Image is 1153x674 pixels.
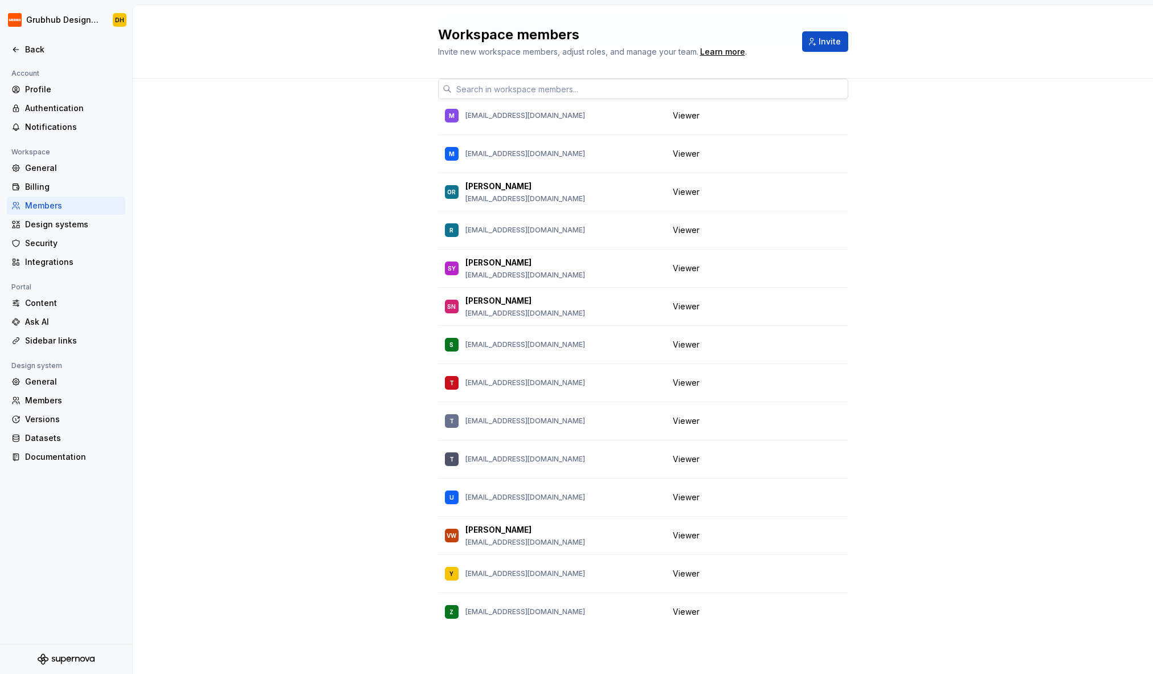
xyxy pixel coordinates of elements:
[465,194,585,203] p: [EMAIL_ADDRESS][DOMAIN_NAME]
[7,118,125,136] a: Notifications
[465,416,585,426] p: [EMAIL_ADDRESS][DOMAIN_NAME]
[673,339,700,350] span: Viewer
[25,297,121,309] div: Content
[25,121,121,133] div: Notifications
[7,178,125,196] a: Billing
[449,606,453,618] div: Z
[7,359,67,373] div: Design system
[8,13,22,27] img: 4e8d6f31-f5cf-47b4-89aa-e4dec1dc0822.png
[7,410,125,428] a: Versions
[7,80,125,99] a: Profile
[465,111,585,120] p: [EMAIL_ADDRESS][DOMAIN_NAME]
[673,492,700,503] span: Viewer
[7,294,125,312] a: Content
[673,224,700,236] span: Viewer
[465,455,585,464] p: [EMAIL_ADDRESS][DOMAIN_NAME]
[447,186,456,198] div: OR
[465,538,585,547] p: [EMAIL_ADDRESS][DOMAIN_NAME]
[449,377,454,389] div: T
[26,14,99,26] div: Grubhub Design System
[465,340,585,349] p: [EMAIL_ADDRESS][DOMAIN_NAME]
[25,451,121,463] div: Documentation
[673,263,700,274] span: Viewer
[449,224,453,236] div: R
[673,186,700,198] span: Viewer
[465,524,531,536] p: [PERSON_NAME]
[25,219,121,230] div: Design systems
[673,568,700,579] span: Viewer
[25,162,121,174] div: General
[7,234,125,252] a: Security
[449,110,455,121] div: M
[7,99,125,117] a: Authentication
[465,607,585,616] p: [EMAIL_ADDRESS][DOMAIN_NAME]
[7,145,55,159] div: Workspace
[438,47,698,56] span: Invite new workspace members, adjust roles, and manage your team.
[465,378,585,387] p: [EMAIL_ADDRESS][DOMAIN_NAME]
[673,110,700,121] span: Viewer
[449,568,453,579] div: Y
[449,415,454,427] div: T
[673,148,700,160] span: Viewer
[465,149,585,158] p: [EMAIL_ADDRESS][DOMAIN_NAME]
[465,226,585,235] p: [EMAIL_ADDRESS][DOMAIN_NAME]
[38,653,95,665] svg: Supernova Logo
[673,530,700,541] span: Viewer
[465,181,531,192] p: [PERSON_NAME]
[25,181,121,193] div: Billing
[25,256,121,268] div: Integrations
[465,569,585,578] p: [EMAIL_ADDRESS][DOMAIN_NAME]
[25,335,121,346] div: Sidebar links
[7,215,125,234] a: Design systems
[449,492,454,503] div: U
[673,606,700,618] span: Viewer
[448,263,456,274] div: SY
[25,395,121,406] div: Members
[25,432,121,444] div: Datasets
[449,454,454,465] div: T
[449,339,453,350] div: S
[7,280,36,294] div: Portal
[115,15,124,24] div: DH
[25,103,121,114] div: Authentication
[25,44,121,55] div: Back
[465,493,585,502] p: [EMAIL_ADDRESS][DOMAIN_NAME]
[25,316,121,328] div: Ask AI
[7,197,125,215] a: Members
[7,67,44,80] div: Account
[438,26,788,44] h2: Workspace members
[7,313,125,331] a: Ask AI
[447,530,456,541] div: VW
[7,40,125,59] a: Back
[449,148,455,160] div: M
[465,309,585,318] p: [EMAIL_ADDRESS][DOMAIN_NAME]
[447,301,456,312] div: SN
[465,295,531,307] p: [PERSON_NAME]
[465,271,585,280] p: [EMAIL_ADDRESS][DOMAIN_NAME]
[465,257,531,268] p: [PERSON_NAME]
[819,36,841,47] span: Invite
[2,7,130,32] button: Grubhub Design SystemDH
[700,46,745,58] a: Learn more
[7,429,125,447] a: Datasets
[698,48,747,56] span: .
[673,301,700,312] span: Viewer
[452,79,848,99] input: Search in workspace members...
[673,454,700,465] span: Viewer
[25,414,121,425] div: Versions
[7,332,125,350] a: Sidebar links
[25,238,121,249] div: Security
[802,31,848,52] button: Invite
[673,415,700,427] span: Viewer
[7,373,125,391] a: General
[25,200,121,211] div: Members
[7,448,125,466] a: Documentation
[25,84,121,95] div: Profile
[25,376,121,387] div: General
[7,253,125,271] a: Integrations
[7,159,125,177] a: General
[7,391,125,410] a: Members
[673,377,700,389] span: Viewer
